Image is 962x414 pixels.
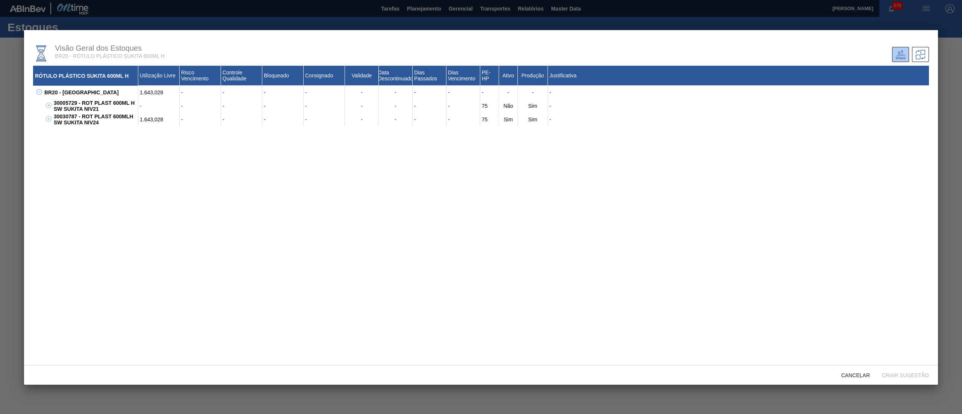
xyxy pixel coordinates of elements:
div: - [180,113,221,126]
div: - [548,86,929,99]
div: - [304,99,345,113]
div: - [548,99,929,113]
div: - [446,99,480,113]
div: 30005729 - ROT PLAST 600ML H SW SUKITA NIV21 [52,99,138,113]
div: Unidade Atual/ Unidades [892,47,909,62]
span: Criar sugestão [876,372,935,378]
div: - [499,86,518,99]
button: Criar sugestão [876,368,935,382]
div: - [221,113,262,126]
span: Visão Geral dos Estoques [55,44,142,52]
div: - [379,113,413,126]
div: PE-HP [480,66,499,86]
div: Não [499,99,518,113]
div: - [446,113,480,126]
div: 75 [480,99,499,113]
div: Consignado [304,66,345,86]
div: Sim [518,113,548,126]
div: Risco Vencimento [180,66,221,86]
div: - [180,86,221,99]
div: - [548,113,929,126]
div: 75 [480,113,499,126]
div: Dias Passados [413,66,446,86]
div: Produção [518,66,548,86]
div: - [304,86,345,99]
div: - [304,113,345,126]
div: - [221,99,262,113]
div: - [345,113,379,126]
button: Cancelar [835,368,876,382]
span: Cancelar [835,372,876,378]
div: - [413,99,446,113]
span: BR20 - RÓTULO PLÁSTICO SUKITA 600ML H [55,53,165,59]
div: - [180,99,221,113]
div: - [138,99,180,113]
div: Controle Qualidade [221,66,262,86]
div: Sugestões de Trasferência [912,47,929,62]
div: 1.643,028 [138,86,180,99]
div: - [345,86,379,99]
div: 1.643,028 [138,113,180,126]
div: - [379,86,413,99]
div: Data Descontinuado [379,66,413,86]
div: Validade [345,66,379,86]
div: Utilização Livre [138,66,180,86]
div: Dias Vencimento [446,66,480,86]
div: Sim [518,99,548,113]
div: Justificativa [548,66,929,86]
div: - [345,99,379,113]
div: Sim [499,113,518,126]
div: - [413,113,446,126]
div: - [262,113,304,126]
div: - [446,86,480,99]
div: - [262,86,304,99]
div: Bloqueado [262,66,304,86]
div: 30030787 - ROT PLAST 600MLH SW SUKITA NIV24 [52,113,138,126]
div: Ativo [499,66,518,86]
div: BR20 - [GEOGRAPHIC_DATA] [42,86,138,99]
div: - [518,86,548,99]
div: - [379,99,413,113]
div: - [413,86,446,99]
div: - [480,86,499,99]
div: RÓTULO PLÁSTICO SUKITA 600ML H [33,66,138,86]
div: - [221,86,262,99]
div: - [262,99,304,113]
